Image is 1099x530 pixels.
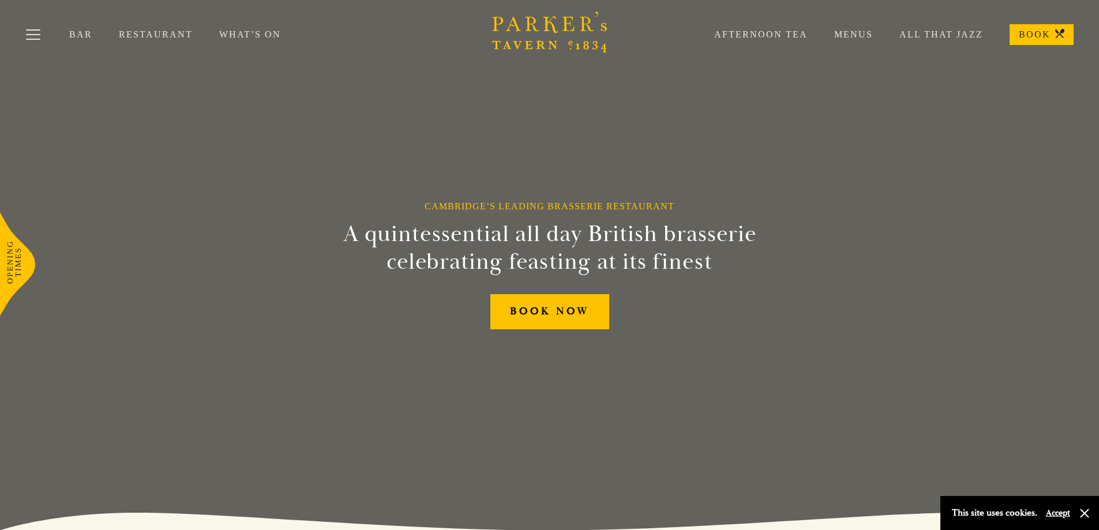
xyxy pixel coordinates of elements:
a: BOOK NOW [490,294,609,329]
h1: Cambridge’s Leading Brasserie Restaurant [425,201,674,212]
button: Accept [1046,508,1070,518]
button: Close and accept [1079,508,1090,519]
h2: A quintessential all day British brasserie celebrating feasting at its finest [287,220,813,276]
p: This site uses cookies. [952,505,1037,521]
